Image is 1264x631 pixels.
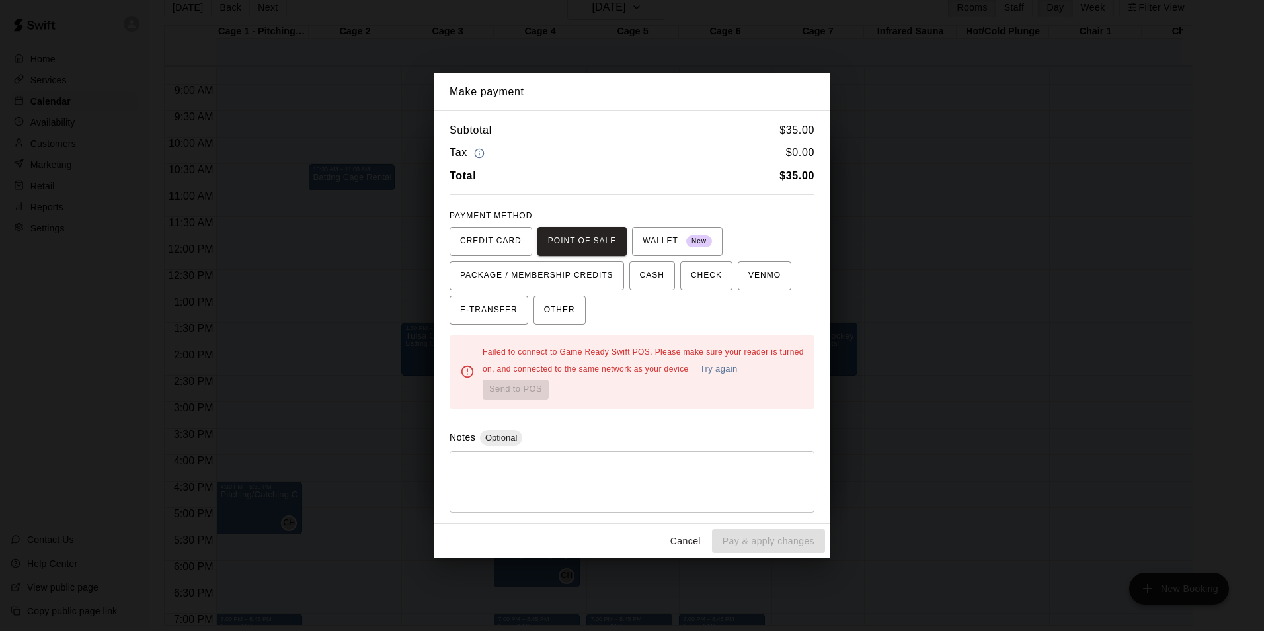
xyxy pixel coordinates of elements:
[697,359,741,380] button: Try again
[779,170,814,181] b: $ 35.00
[450,144,488,162] h6: Tax
[640,265,664,286] span: CASH
[460,231,522,252] span: CREDIT CARD
[779,122,814,139] h6: $ 35.00
[643,231,712,252] span: WALLET
[450,122,492,139] h6: Subtotal
[450,211,532,220] span: PAYMENT METHOD
[691,265,722,286] span: CHECK
[450,432,475,442] label: Notes
[632,227,723,256] button: WALLET New
[533,296,586,325] button: OTHER
[450,227,532,256] button: CREDIT CARD
[686,233,712,251] span: New
[537,227,627,256] button: POINT OF SALE
[786,144,814,162] h6: $ 0.00
[548,231,616,252] span: POINT OF SALE
[680,261,732,290] button: CHECK
[460,265,613,286] span: PACKAGE / MEMBERSHIP CREDITS
[480,433,522,442] span: Optional
[450,261,624,290] button: PACKAGE / MEMBERSHIP CREDITS
[544,300,575,321] span: OTHER
[450,296,528,325] button: E-TRANSFER
[664,529,707,554] button: Cancel
[434,73,830,111] h2: Make payment
[483,347,804,374] span: Failed to connect to Game Ready Swift POS. Please make sure your reader is turned on, and connect...
[738,261,791,290] button: VENMO
[450,170,476,181] b: Total
[460,300,518,321] span: E-TRANSFER
[629,261,675,290] button: CASH
[748,265,781,286] span: VENMO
